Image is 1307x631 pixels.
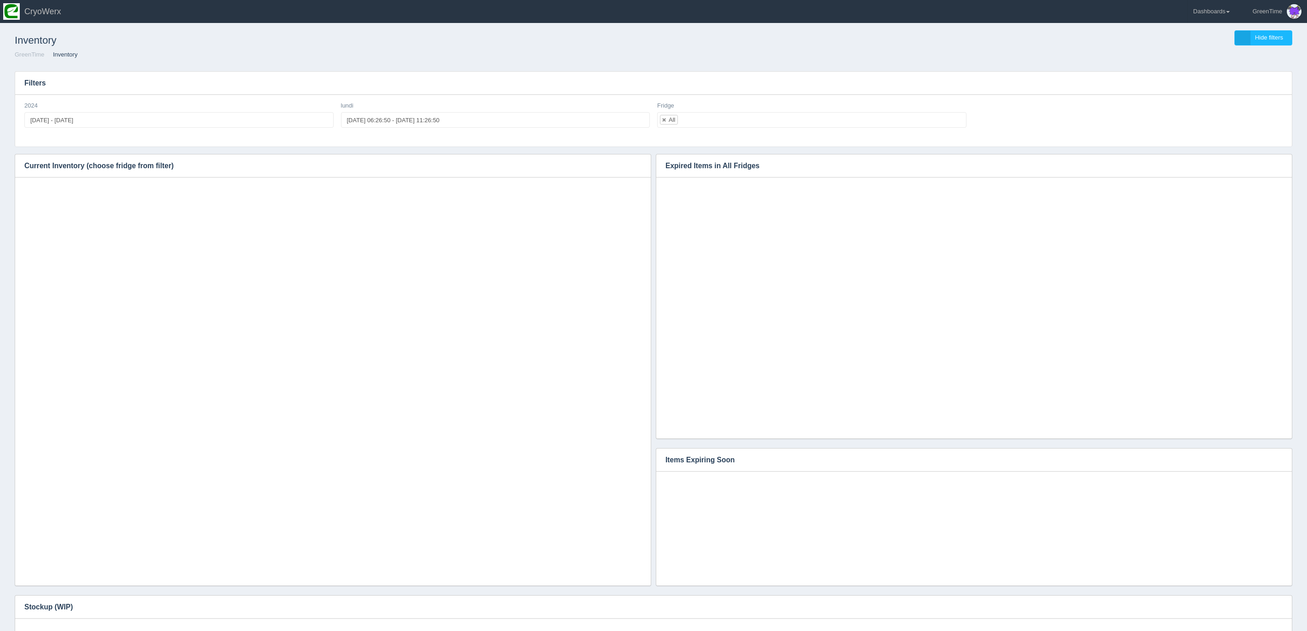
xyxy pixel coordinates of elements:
h3: Expired Items in All Fridges [656,154,1278,177]
h3: Stockup (WIP) [15,596,1278,619]
img: so2zg2bv3y2ub16hxtjr.png [3,3,20,20]
label: lundi [341,102,353,110]
label: Fridge [657,102,674,110]
img: Profile Picture [1287,4,1301,19]
a: Hide filters [1234,30,1292,45]
a: GreenTime [15,51,45,58]
div: All [669,117,675,123]
h3: Current Inventory (choose fridge from filter) [15,154,637,177]
li: Inventory [46,51,77,59]
h3: Items Expiring Soon [656,449,1278,472]
div: GreenTime [1252,2,1282,21]
h3: Filters [15,72,1292,95]
span: CryoWerx [24,7,61,16]
h1: Inventory [15,30,653,51]
label: 2024 [24,102,38,110]
span: Hide filters [1255,34,1283,41]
